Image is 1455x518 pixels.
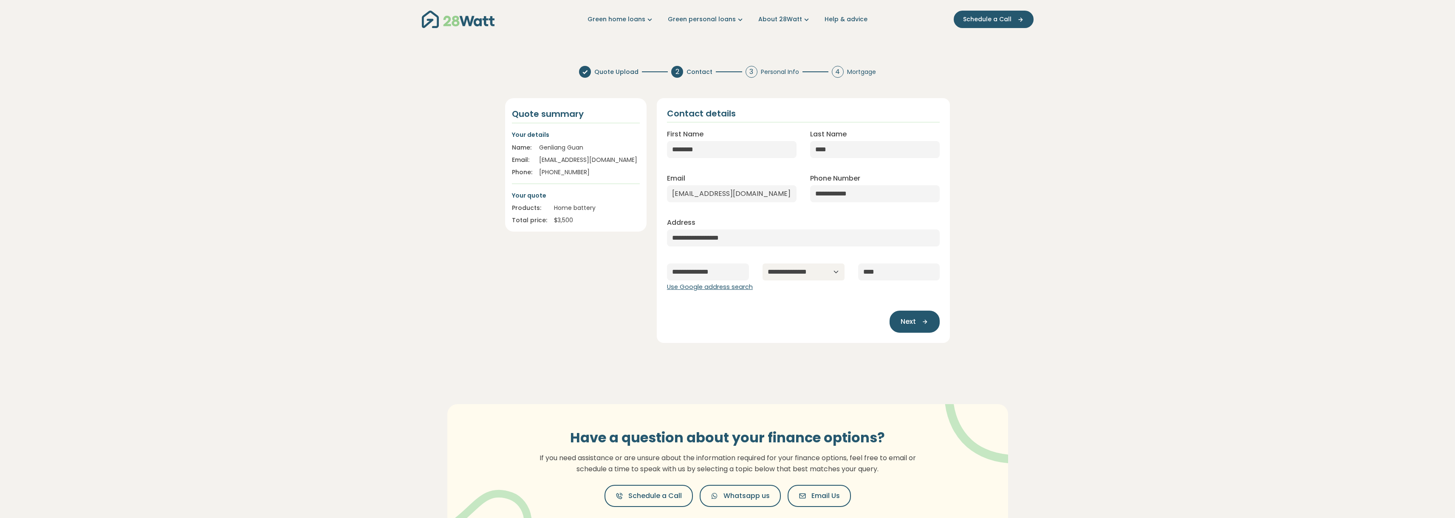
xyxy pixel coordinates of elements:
[667,129,703,139] label: First Name
[512,191,640,200] p: Your quote
[746,66,757,78] div: 3
[890,311,940,333] button: Next
[963,15,1011,24] span: Schedule a Call
[422,8,1034,30] nav: Main navigation
[512,168,532,177] div: Phone:
[594,68,639,76] span: Quote Upload
[825,15,867,24] a: Help & advice
[512,204,547,212] div: Products:
[723,491,770,501] span: Whatsapp us
[847,68,876,76] span: Mortgage
[534,430,921,446] h3: Have a question about your finance options?
[667,218,695,228] label: Address
[554,204,640,212] div: Home battery
[758,15,811,24] a: About 28Watt
[539,168,640,177] div: [PHONE_NUMBER]
[539,143,640,152] div: Genliang Guan
[512,108,640,119] h4: Quote summary
[667,173,685,184] label: Email
[700,485,781,507] button: Whatsapp us
[667,108,736,119] h2: Contact details
[923,381,1034,464] img: vector
[539,156,640,164] div: [EMAIL_ADDRESS][DOMAIN_NAME]
[554,216,640,225] div: $ 3,500
[810,129,847,139] label: Last Name
[667,185,797,202] input: Enter email
[512,130,640,139] p: Your details
[422,11,494,28] img: 28Watt
[671,66,683,78] div: 2
[687,68,712,76] span: Contact
[761,68,799,76] span: Personal Info
[832,66,844,78] div: 4
[628,491,682,501] span: Schedule a Call
[588,15,654,24] a: Green home loans
[954,11,1034,28] button: Schedule a Call
[667,283,753,292] button: Use Google address search
[512,216,547,225] div: Total price:
[605,485,693,507] button: Schedule a Call
[901,317,916,327] span: Next
[811,491,840,501] span: Email Us
[534,453,921,474] p: If you need assistance or are unsure about the information required for your finance options, fee...
[668,15,745,24] a: Green personal loans
[512,156,532,164] div: Email:
[810,173,860,184] label: Phone Number
[512,143,532,152] div: Name:
[788,485,851,507] button: Email Us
